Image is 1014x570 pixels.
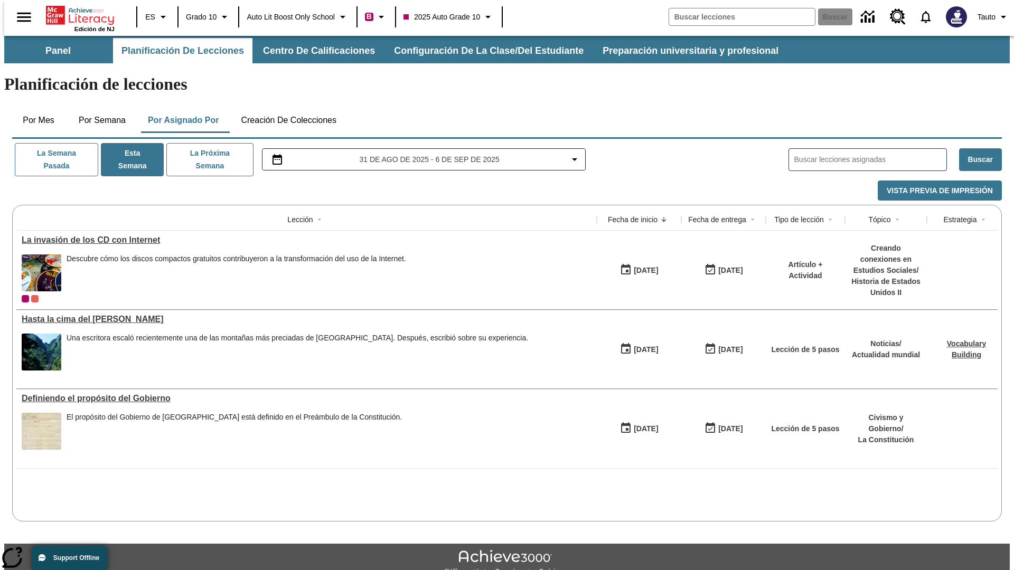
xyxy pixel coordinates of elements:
div: Subbarra de navegación [4,38,788,63]
span: 2025 Auto Grade 10 [403,12,480,23]
div: Tópico [868,214,890,225]
button: 07/01/25: Primer día en que estuvo disponible la lección [616,419,662,439]
div: OL 2025 Auto Grade 11 [31,295,39,302]
button: Esta semana [101,143,164,176]
div: Clase actual [22,295,29,302]
p: Lección de 5 pasos [771,423,839,434]
img: Avatar [946,6,967,27]
p: Lección de 5 pasos [771,344,839,355]
a: Centro de recursos, Se abrirá en una pestaña nueva. [884,3,912,31]
div: Fecha de entrega [688,214,746,225]
div: [DATE] [634,264,658,277]
button: Por mes [12,108,65,133]
button: Configuración de la clase/del estudiante [386,38,592,63]
span: Edición de NJ [74,26,115,32]
div: Descubre cómo los discos compactos gratuitos contribuyeron a la transformación del uso de la Inte... [67,254,406,291]
button: Perfil/Configuración [973,7,1014,26]
div: El propósito del Gobierno de Estados Unidos está definido en el Preámbulo de la Constitución. [67,413,402,450]
input: Buscar campo [669,8,815,25]
img: Este documento histórico, escrito en caligrafía sobre pergamino envejecido, es el Preámbulo de la... [22,413,61,450]
button: 06/30/26: Último día en que podrá accederse la lección [701,339,746,359]
button: Centro de calificaciones [255,38,383,63]
button: 09/01/25: Primer día en que estuvo disponible la lección [616,260,662,280]
a: Definiendo el propósito del Gobierno , Lecciones [22,394,591,403]
button: Creación de colecciones [232,108,345,133]
img: 6000 escalones de piedra para escalar el Monte Tai en la campiña china [22,334,61,370]
button: Por asignado por [139,108,228,133]
button: La próxima semana [166,143,253,176]
div: Estrategia [943,214,977,225]
button: Vista previa de impresión [878,180,1002,201]
div: Una escritora escaló recientemente una de las montañas más preciadas de [GEOGRAPHIC_DATA]. Despué... [67,334,528,343]
span: Support Offline [53,554,99,562]
button: Sort [746,213,759,226]
p: Actualidad mundial [852,349,920,360]
button: Escuela: Auto Lit Boost only School, Seleccione su escuela [242,7,353,26]
div: Hasta la cima del monte Tai [22,315,591,324]
button: Sort [824,213,837,226]
div: Portada [46,4,115,32]
p: Creando conexiones en Estudios Sociales / [850,243,922,276]
button: Support Offline [32,546,108,570]
input: Buscar lecciones asignadas [794,152,946,167]
span: ES [145,12,155,23]
p: Noticias / [852,338,920,349]
button: 09/01/25: Último día en que podrá accederse la lección [701,260,746,280]
button: Sort [313,213,326,226]
a: Hasta la cima del monte Tai, Lecciones [22,315,591,324]
div: [DATE] [718,422,743,435]
div: Fecha de inicio [608,214,658,225]
button: 03/31/26: Último día en que podrá accederse la lección [701,419,746,439]
button: Clase: 2025 Auto Grade 10, Selecciona una clase [399,7,499,26]
button: Sort [891,213,904,226]
h1: Planificación de lecciones [4,74,1010,94]
svg: Collapse Date Range Filter [568,153,581,166]
div: El propósito del Gobierno de [GEOGRAPHIC_DATA] está definido en el Preámbulo de la Constitución. [67,413,402,422]
div: Una escritora escaló recientemente una de las montañas más preciadas de China. Después, escribió ... [67,334,528,370]
div: La invasión de los CD con Internet [22,235,591,245]
a: La invasión de los CD con Internet, Lecciones [22,235,591,245]
div: Lección [287,214,313,225]
span: Tauto [978,12,996,23]
div: [DATE] [718,264,743,277]
button: Buscar [959,148,1002,171]
p: La Constitución [850,434,922,445]
button: Lenguaje: ES, Selecciona un idioma [140,7,174,26]
span: Auto Lit Boost only School [247,12,335,23]
button: Sort [658,213,670,226]
button: Panel [5,38,111,63]
span: 31 de ago de 2025 - 6 de sep de 2025 [359,154,499,165]
a: Notificaciones [912,3,940,31]
div: Descubre cómo los discos compactos gratuitos contribuyeron a la transformación del uso de la Inte... [67,254,406,263]
p: Civismo y Gobierno / [850,412,922,434]
div: Subbarra de navegación [4,36,1010,63]
button: Preparación universitaria y profesional [594,38,787,63]
button: Planificación de lecciones [113,38,252,63]
div: Tipo de lección [774,214,824,225]
a: Vocabulary Building [947,339,986,359]
img: Una pila de discos compactos con las etiquetas que ofrecen horas gratuitas de acceso a America On... [22,254,61,291]
div: [DATE] [634,343,658,356]
button: Abrir el menú lateral [8,2,40,33]
div: [DATE] [718,343,743,356]
button: Por semana [70,108,134,133]
span: B [367,10,372,23]
p: Historia de Estados Unidos II [850,276,922,298]
span: Grado 10 [186,12,217,23]
p: Artículo + Actividad [771,259,840,281]
button: Sort [977,213,990,226]
div: [DATE] [634,422,658,435]
button: Escoja un nuevo avatar [940,3,973,31]
button: Seleccione el intervalo de fechas opción del menú [267,153,581,166]
button: Boost El color de la clase es rojo violeta. Cambiar el color de la clase. [361,7,392,26]
div: Definiendo el propósito del Gobierno [22,394,591,403]
a: Centro de información [855,3,884,32]
button: Grado: Grado 10, Elige un grado [182,7,235,26]
button: La semana pasada [15,143,98,176]
a: Portada [46,5,115,26]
